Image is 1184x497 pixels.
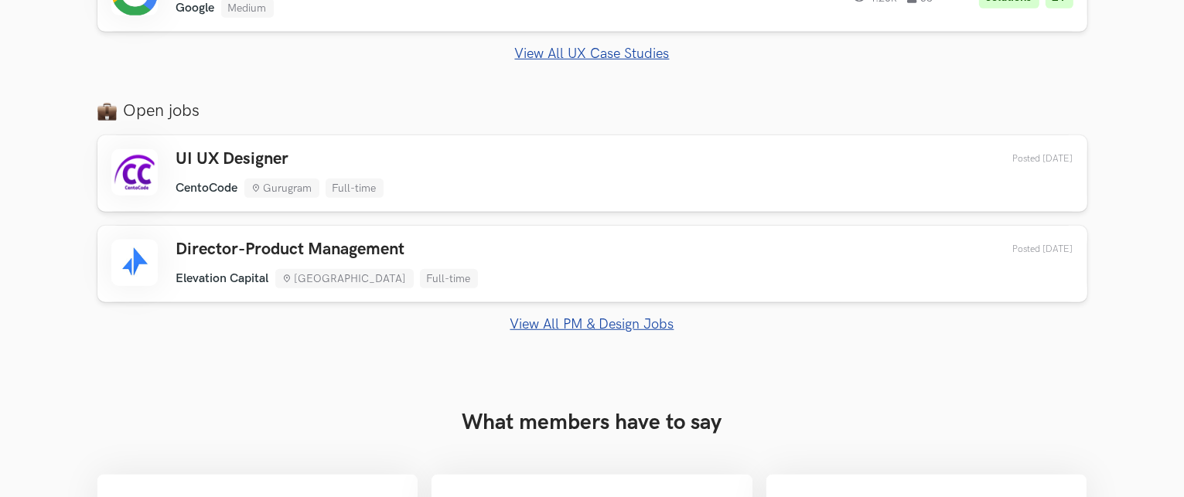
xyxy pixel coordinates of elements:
h3: UI UX Designer [176,149,384,169]
label: Open jobs [97,100,1087,121]
a: UI UX Designer CentoCode Gurugram Full-time Posted [DATE] [97,135,1087,212]
a: Director-Product Management Elevation Capital [GEOGRAPHIC_DATA] Full-time Posted [DATE] [97,226,1087,302]
h3: What members have to say [97,410,1087,436]
div: 06th Sep [977,153,1073,165]
h3: Director-Product Management [176,240,478,260]
div: 06th Sep [977,243,1073,255]
a: View All UX Case Studies [97,46,1087,62]
li: Google [176,1,215,15]
a: View All PM & Design Jobs [97,316,1087,332]
li: Full-time [420,269,478,288]
li: Gurugram [244,179,319,198]
li: CentoCode [176,181,238,196]
img: briefcase_emoji.png [97,101,117,121]
li: Elevation Capital [176,271,269,286]
li: Full-time [326,179,384,198]
li: [GEOGRAPHIC_DATA] [275,269,414,288]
